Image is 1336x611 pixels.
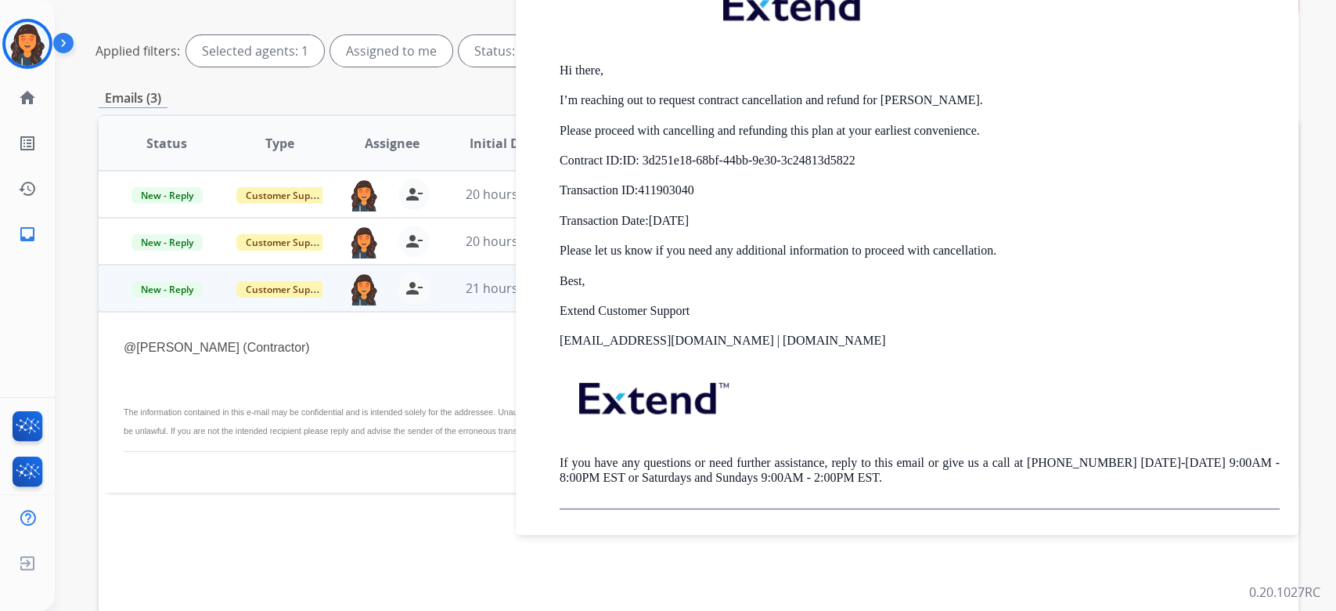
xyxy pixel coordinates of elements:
img: avatar [5,22,49,66]
div: Assigned to me [330,35,452,67]
mat-icon: home [18,89,37,107]
img: agent-avatar [348,179,380,211]
span: Type [265,134,294,153]
p: Please let us know if you need any additional information to proceed with cancellation. [560,244,1280,258]
strong: Transaction ID: [560,183,638,197]
span: Status [146,134,187,153]
div: Status: New - Initial [459,35,624,67]
img: agent-avatar [348,273,380,305]
p: Emails (3) [99,89,167,108]
strong: Transaction Date: [560,214,649,227]
p: I’m reaching out to request contract cancellation and refund for [PERSON_NAME]. [560,93,1280,107]
span: Customer Support [236,281,338,298]
div: Selected agents: 1 [186,35,324,67]
p: Hi there, [560,63,1280,78]
mat-icon: person_remove [405,232,423,251]
span: The information contained in this e-mail may be confidential and is intended solely for the addre... [124,407,495,417]
span: New - Reply [131,281,203,298]
p: Please proceed with cancelling and refunding this plan at your earliest convenience. [560,124,1280,138]
span: Initial Date [469,134,539,153]
mat-icon: list_alt [18,134,37,153]
p: If you have any questions or need further assistance, reply to this email or give us a call at [P... [560,456,1280,485]
span: Unauthorized access, disclosure, copying, distribution or other action taken [498,407,775,417]
p: Extend Customer Support [560,304,1280,318]
mat-icon: inbox [18,225,37,244]
p: 411903040 [560,183,1280,197]
mat-icon: history [18,179,37,198]
mat-icon: person_remove [405,279,423,298]
a: @[PERSON_NAME] (Contractor) [124,338,310,356]
p: [DATE] [560,214,1280,228]
p: 0.20.1027RC [1249,583,1320,602]
span: 20 hours ago [466,186,543,203]
p: Applied filters: [95,42,180,60]
span: Assignee [365,134,420,153]
span: New - Reply [131,234,203,251]
p: [EMAIL_ADDRESS][DOMAIN_NAME] | [DOMAIN_NAME] [560,334,1280,348]
img: agent-avatar [348,226,380,258]
span: 20 hours ago [466,233,543,250]
span: Customer Support [236,234,338,251]
span: 21 hours ago [466,280,543,297]
p: Best, [560,274,1280,288]
span: Customer Support [236,187,338,204]
mat-icon: person_remove [405,185,423,204]
span: @[PERSON_NAME] (Contractor) [124,341,310,354]
span: New - Reply [131,187,203,204]
p: ID: 3d251e18-68bf-44bb-9e30-3c24813d5822 [560,154,1280,168]
img: extend.png [560,364,744,426]
strong: Contract ID: [560,154,622,167]
span: If you are not the intended recipient please reply and advise the sender of the erroneous transmi... [171,426,546,436]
